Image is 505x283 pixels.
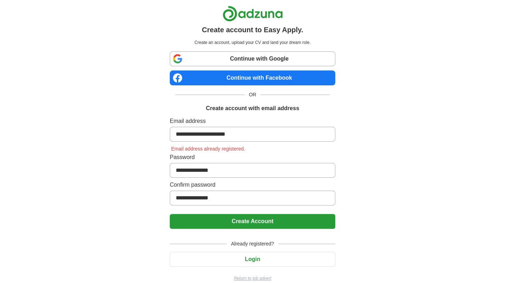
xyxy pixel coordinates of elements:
a: Continue with Google [170,51,335,66]
button: Create Account [170,214,335,229]
p: Create an account, upload your CV and land your dream role. [171,39,334,46]
h1: Create account with email address [206,104,299,113]
a: Return to job advert [170,275,335,282]
span: Email address already registered. [170,146,247,152]
button: Login [170,252,335,267]
label: Password [170,153,335,162]
a: Continue with Facebook [170,70,335,85]
span: OR [245,91,260,98]
label: Email address [170,117,335,125]
h1: Create account to Easy Apply. [202,24,303,35]
img: Adzuna logo [223,6,283,22]
span: Already registered? [227,240,278,248]
a: Login [170,256,335,262]
label: Confirm password [170,181,335,189]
